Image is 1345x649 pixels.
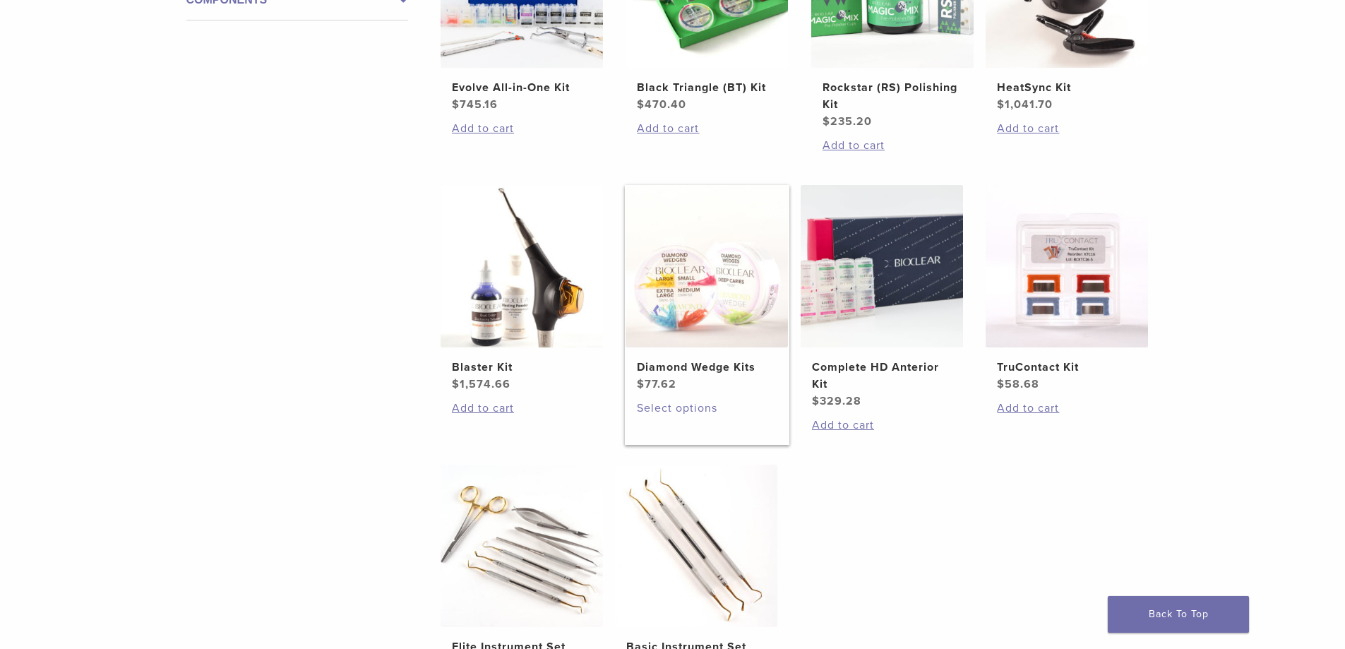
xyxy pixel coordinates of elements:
img: Complete HD Anterior Kit [801,185,963,347]
h2: Rockstar (RS) Polishing Kit [823,79,962,113]
a: Add to cart: “Black Triangle (BT) Kit” [637,120,777,137]
a: Blaster KitBlaster Kit $1,574.66 [440,185,604,393]
img: Elite Instrument Set [441,465,603,627]
a: Complete HD Anterior KitComplete HD Anterior Kit $329.28 [800,185,964,410]
h2: Complete HD Anterior Kit [812,359,952,393]
span: $ [452,377,460,391]
a: Add to cart: “Evolve All-in-One Kit” [452,120,592,137]
a: TruContact KitTruContact Kit $58.68 [985,185,1149,393]
h2: HeatSync Kit [997,79,1137,96]
h2: Diamond Wedge Kits [637,359,777,376]
a: Add to cart: “Complete HD Anterior Kit” [812,417,952,434]
a: Diamond Wedge KitsDiamond Wedge Kits $77.62 [625,185,789,393]
bdi: 77.62 [637,377,676,391]
span: $ [997,377,1005,391]
span: $ [637,377,645,391]
img: Basic Instrument Set [615,465,777,627]
span: $ [812,394,820,408]
img: Blaster Kit [441,185,603,347]
h2: Black Triangle (BT) Kit [637,79,777,96]
h2: TruContact Kit [997,359,1137,376]
a: Add to cart: “TruContact Kit” [997,400,1137,417]
bdi: 235.20 [823,114,872,129]
bdi: 58.68 [997,377,1039,391]
span: $ [452,97,460,112]
span: $ [637,97,645,112]
bdi: 745.16 [452,97,498,112]
h2: Evolve All-in-One Kit [452,79,592,96]
bdi: 1,574.66 [452,377,510,391]
bdi: 470.40 [637,97,686,112]
img: Diamond Wedge Kits [626,185,788,347]
bdi: 329.28 [812,394,861,408]
a: Select options for “Diamond Wedge Kits” [637,400,777,417]
a: Add to cart: “Rockstar (RS) Polishing Kit” [823,137,962,154]
span: $ [997,97,1005,112]
a: Add to cart: “HeatSync Kit” [997,120,1137,137]
bdi: 1,041.70 [997,97,1053,112]
a: Back To Top [1108,596,1249,633]
a: Add to cart: “Blaster Kit” [452,400,592,417]
span: $ [823,114,830,129]
h2: Blaster Kit [452,359,592,376]
img: TruContact Kit [986,185,1148,347]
